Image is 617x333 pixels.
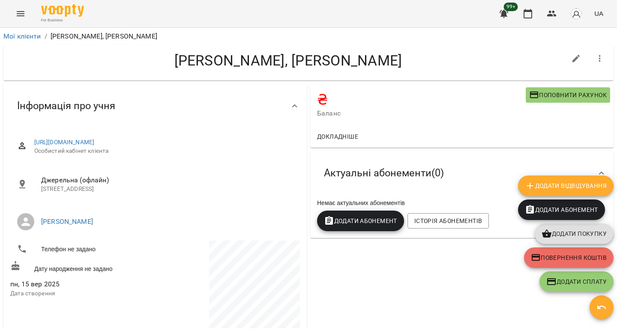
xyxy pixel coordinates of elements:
span: Додати Відвідування [525,181,607,191]
div: Немає актуальних абонементів [315,197,608,209]
a: Мої клієнти [3,32,41,40]
span: Історія абонементів [414,216,482,226]
button: Додати покупку [535,223,614,244]
div: Інформація про учня [3,84,307,128]
button: Додати Сплату [539,271,614,292]
span: Актуальні абонементи ( 0 ) [324,166,444,180]
span: Додати покупку [542,229,607,239]
span: Додати Абонемент [525,205,598,215]
span: Інформація про учня [17,99,115,113]
a: [URL][DOMAIN_NAME] [34,139,95,146]
span: For Business [41,18,84,23]
span: Повернення коштів [531,253,607,263]
h4: ₴ [317,91,526,108]
span: Додати Абонемент [324,216,397,226]
img: avatar_s.png [570,8,582,20]
span: Докладніше [317,131,358,142]
button: UA [591,6,607,21]
p: Дата створення [10,289,153,298]
button: Історія абонементів [407,213,489,229]
button: Menu [10,3,31,24]
a: [PERSON_NAME] [41,217,93,226]
li: / [45,31,47,42]
span: Поповнити рахунок [529,90,607,100]
div: Актуальні абонементи(0) [310,151,614,195]
button: Повернення коштів [524,247,614,268]
span: Джерельна (офлайн) [41,175,293,185]
span: Баланс [317,108,526,119]
nav: breadcrumb [3,31,614,42]
h4: [PERSON_NAME], [PERSON_NAME] [10,52,566,69]
button: Поповнити рахунок [526,87,610,103]
span: Додати Сплату [546,277,607,287]
div: Дату народження не задано [9,259,155,275]
span: 99+ [504,3,518,11]
li: Телефон не задано [10,241,153,258]
span: UA [594,9,603,18]
p: [PERSON_NAME], [PERSON_NAME] [51,31,157,42]
button: Додати Абонемент [317,211,404,231]
button: Докладніше [314,129,362,144]
span: Особистий кабінет клієнта [34,147,293,155]
button: Додати Абонемент [518,199,605,220]
button: Додати Відвідування [518,175,614,196]
p: [STREET_ADDRESS] [41,185,293,193]
span: пн, 15 вер 2025 [10,279,153,289]
img: Voopty Logo [41,4,84,17]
